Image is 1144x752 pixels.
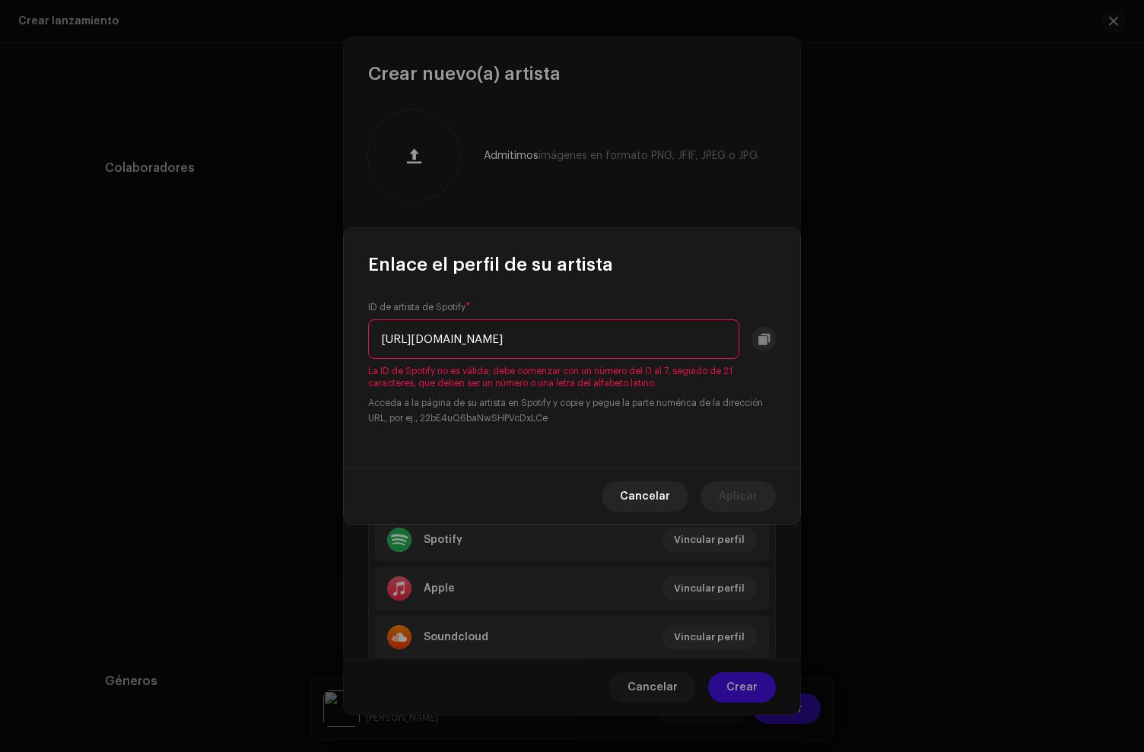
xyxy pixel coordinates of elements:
[620,481,670,512] span: Cancelar
[701,481,776,512] button: Aplicar
[368,301,471,313] label: ID de artista de Spotify
[602,481,688,512] button: Cancelar
[368,395,776,426] small: Acceda a la página de su artista en Spotify y copie y pegue la parte numérica de la dirección URL...
[368,365,776,389] span: La ID de Spotify no es válida; debe comenzar con un número del 0 al 7, seguido de 21 caracteres, ...
[368,252,613,277] span: Enlace el perfil de su artista
[719,481,758,512] span: Aplicar
[368,319,739,359] input: e.g. 22bE4uQ6baNwSHPVcDxLCe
